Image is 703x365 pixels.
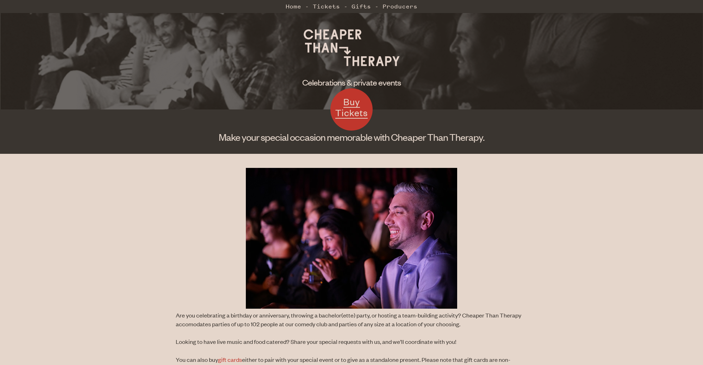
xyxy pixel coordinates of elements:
[299,21,404,74] img: Cheaper Than Therapy
[176,311,527,328] p: Are you celebrating a birthday or anniversary, throwing a bachelor(ette) party, or hosting a team...
[330,88,373,131] a: Buy Tickets
[246,168,457,309] img: Laughing audience members
[105,131,597,143] h1: Make your special occasion memorable with Cheaper Than Therapy.
[335,96,368,119] span: Buy Tickets
[218,355,242,363] a: gift cards
[176,337,527,346] p: Looking to have live music and food catered? Share your special requests with us, and we’ll coord...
